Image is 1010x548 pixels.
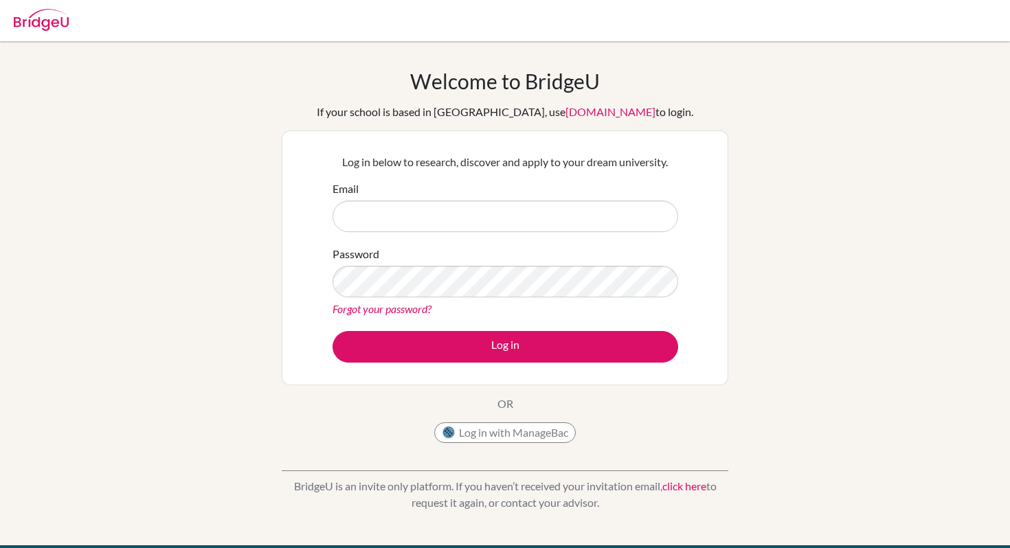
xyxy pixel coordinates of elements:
a: Forgot your password? [333,302,431,315]
p: OR [497,396,513,412]
img: Bridge-U [14,9,69,31]
a: click here [662,479,706,492]
a: [DOMAIN_NAME] [565,105,655,118]
h1: Welcome to BridgeU [410,69,600,93]
p: Log in below to research, discover and apply to your dream university. [333,154,678,170]
button: Log in [333,331,678,363]
label: Email [333,181,359,197]
p: BridgeU is an invite only platform. If you haven’t received your invitation email, to request it ... [282,478,728,511]
label: Password [333,246,379,262]
button: Log in with ManageBac [434,422,576,443]
div: If your school is based in [GEOGRAPHIC_DATA], use to login. [317,104,693,120]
